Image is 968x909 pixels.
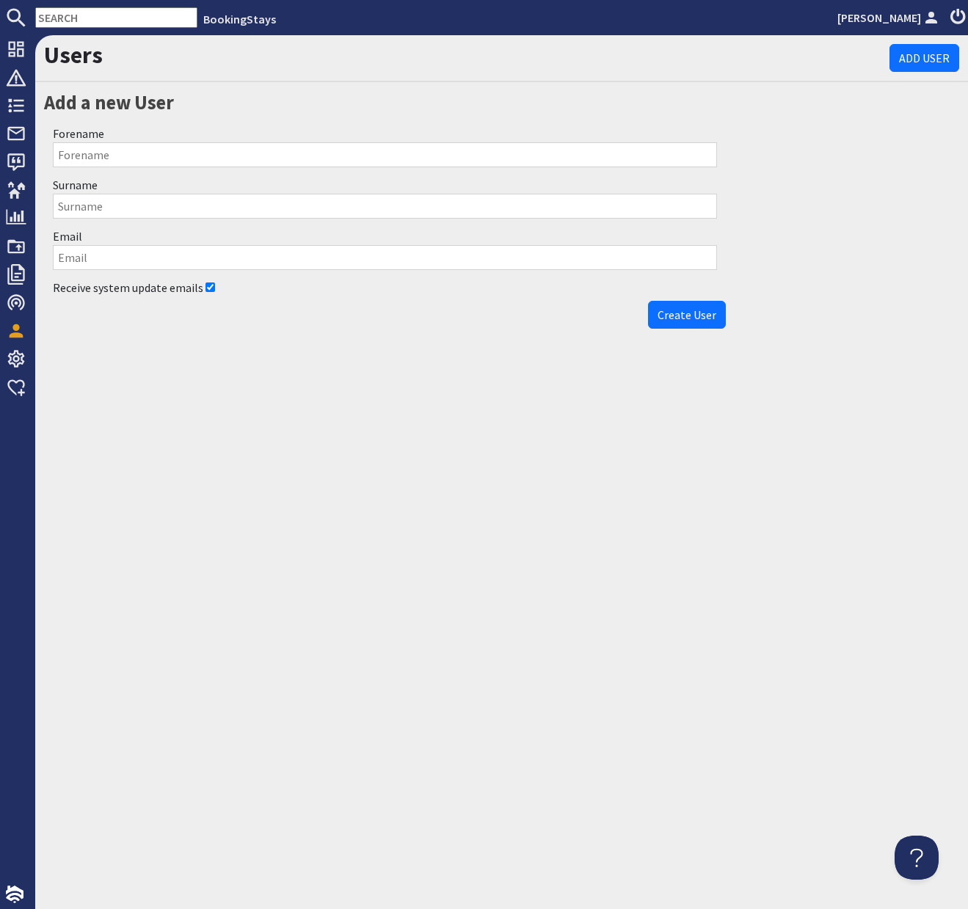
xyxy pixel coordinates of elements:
[53,126,104,141] label: Forename
[44,88,726,117] h2: Add a new User
[53,178,98,192] label: Surname
[895,836,939,880] iframe: Toggle Customer Support
[837,9,942,26] a: [PERSON_NAME]
[44,40,103,70] a: Users
[203,12,276,26] a: BookingStays
[53,142,717,167] input: Forename
[53,194,717,219] input: Surname
[53,280,203,295] label: Receive system update emails
[35,7,197,28] input: SEARCH
[648,301,726,329] button: Create User
[53,229,82,244] label: Email
[658,307,716,322] span: Create User
[53,245,717,270] input: Email
[889,44,959,72] a: Add User
[6,886,23,903] img: staytech_i_w-64f4e8e9ee0a9c174fd5317b4b171b261742d2d393467e5bdba4413f4f884c10.svg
